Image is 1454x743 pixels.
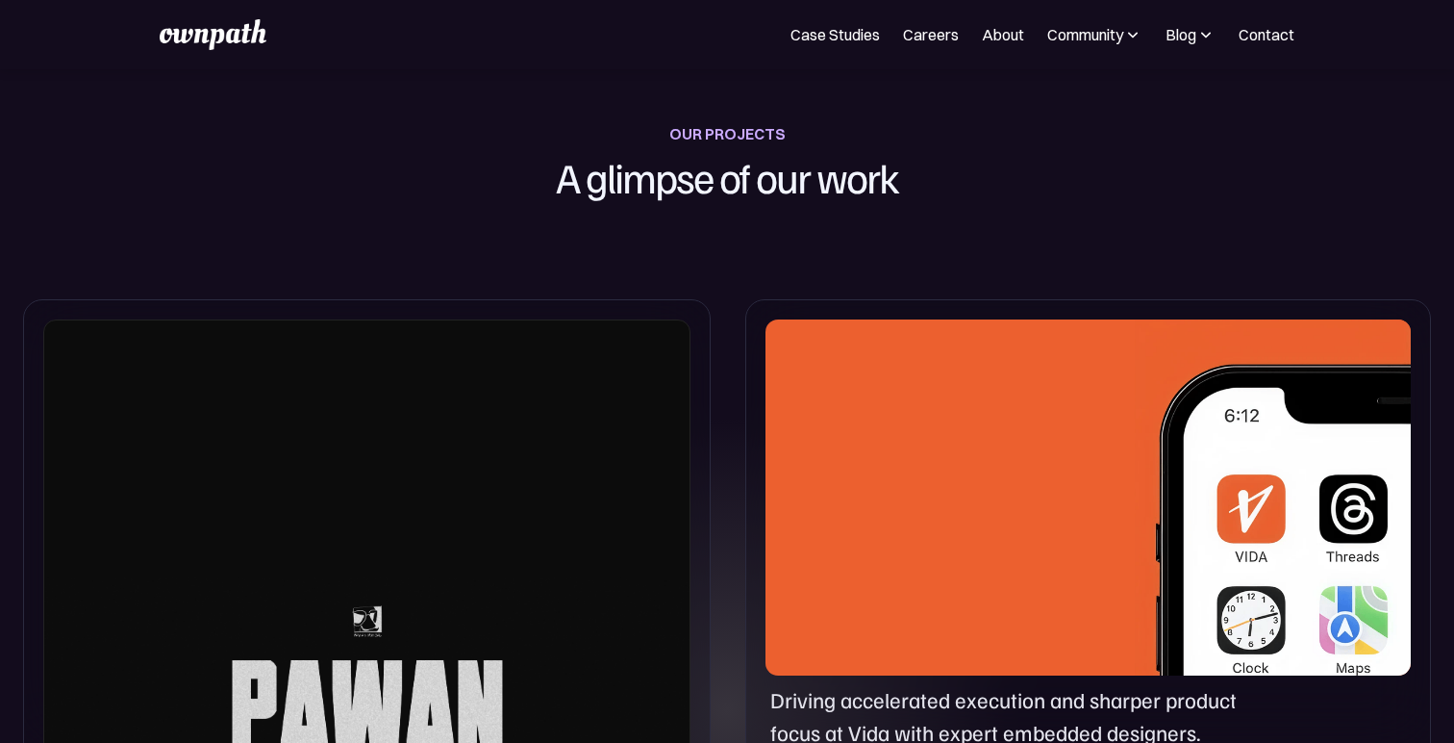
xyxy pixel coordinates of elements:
div: Blog [1166,23,1196,46]
a: About [982,23,1024,46]
div: Community [1047,23,1123,46]
div: Blog [1166,23,1216,46]
a: Contact [1239,23,1294,46]
a: Case Studies [790,23,880,46]
div: OUR PROJECTS [669,120,786,147]
div: Community [1047,23,1142,46]
a: Careers [903,23,959,46]
h1: A glimpse of our work [460,147,994,207]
